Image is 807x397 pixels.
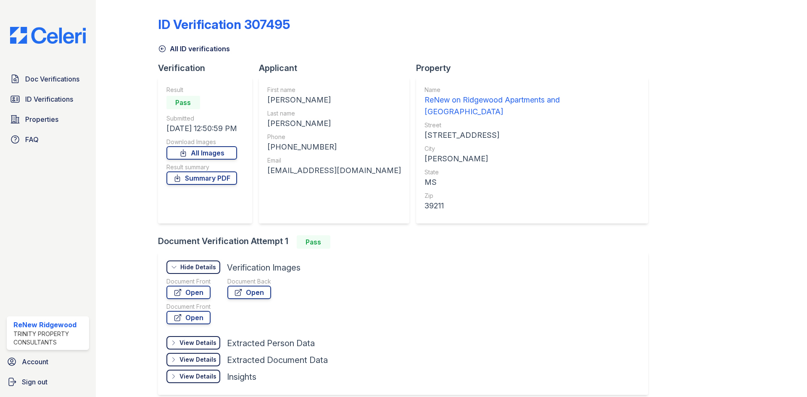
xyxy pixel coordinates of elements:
div: View Details [179,372,216,381]
div: Result summary [166,163,237,171]
div: Last name [267,109,401,118]
div: [PHONE_NUMBER] [267,141,401,153]
div: Submitted [166,114,237,123]
div: Verification Images [227,262,301,273]
span: Doc Verifications [25,74,79,84]
a: Doc Verifications [7,71,89,87]
div: Download Images [166,138,237,146]
div: View Details [179,339,216,347]
div: Pass [297,235,330,249]
a: Open [166,311,211,324]
a: FAQ [7,131,89,148]
a: All ID verifications [158,44,230,54]
div: Insights [227,371,256,383]
div: City [425,145,640,153]
div: [PERSON_NAME] [425,153,640,165]
div: Applicant [259,62,416,74]
img: CE_Logo_Blue-a8612792a0a2168367f1c8372b55b34899dd931a85d93a1a3d3e32e68fde9ad4.png [3,27,92,44]
a: Name ReNew on Ridgewood Apartments and [GEOGRAPHIC_DATA] [425,86,640,118]
div: First name [267,86,401,94]
iframe: chat widget [772,363,799,389]
a: Sign out [3,373,92,390]
a: Summary PDF [166,171,237,185]
div: Extracted Person Data [227,337,315,349]
span: Properties [25,114,58,124]
div: Extracted Document Data [227,354,328,366]
div: 39211 [425,200,640,212]
div: [STREET_ADDRESS] [425,129,640,141]
div: Document Verification Attempt 1 [158,235,655,249]
div: Trinity Property Consultants [13,330,86,347]
div: State [425,168,640,176]
div: Document Front [166,277,211,286]
a: Account [3,353,92,370]
div: [PERSON_NAME] [267,94,401,106]
div: View Details [179,355,216,364]
div: Verification [158,62,259,74]
a: Properties [7,111,89,128]
a: All Images [166,146,237,160]
div: Phone [267,133,401,141]
div: Document Front [166,302,211,311]
div: Pass [166,96,200,109]
div: [PERSON_NAME] [267,118,401,129]
span: ID Verifications [25,94,73,104]
span: FAQ [25,134,39,145]
a: ID Verifications [7,91,89,108]
div: Hide Details [180,263,216,271]
div: Document Back [227,277,271,286]
div: [EMAIL_ADDRESS][DOMAIN_NAME] [267,165,401,176]
div: ReNew Ridgewood [13,320,86,330]
div: [DATE] 12:50:59 PM [166,123,237,134]
span: Account [22,357,48,367]
span: Sign out [22,377,47,387]
div: ReNew on Ridgewood Apartments and [GEOGRAPHIC_DATA] [425,94,640,118]
div: Result [166,86,237,94]
div: Street [425,121,640,129]
a: Open [227,286,271,299]
div: Email [267,156,401,165]
div: Zip [425,192,640,200]
a: Open [166,286,211,299]
div: Property [416,62,655,74]
div: ID Verification 307495 [158,17,290,32]
div: Name [425,86,640,94]
div: MS [425,176,640,188]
